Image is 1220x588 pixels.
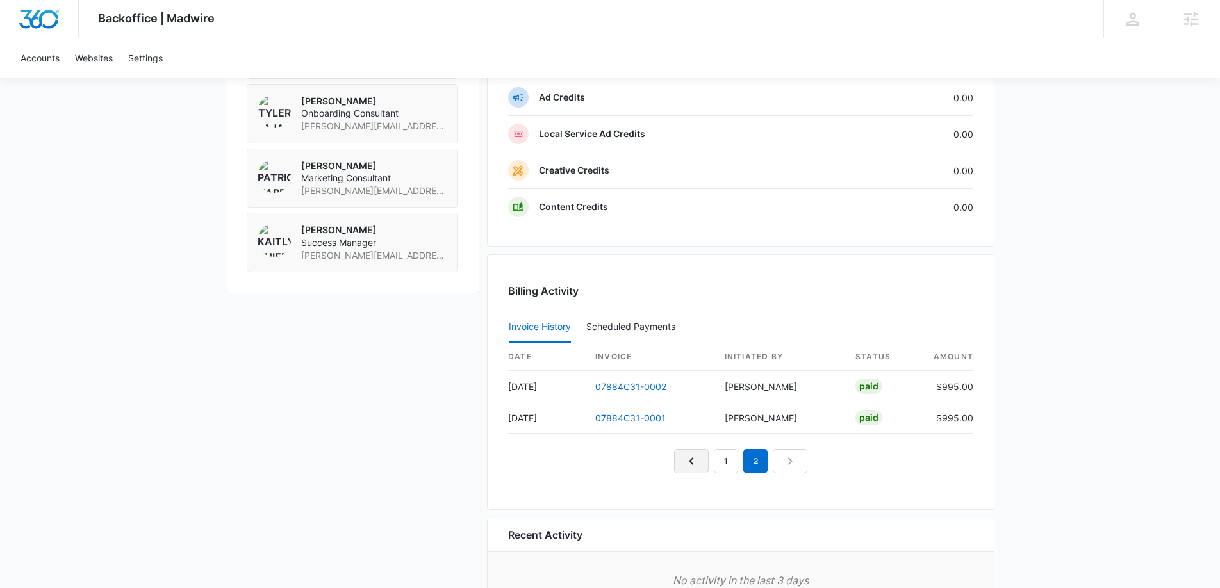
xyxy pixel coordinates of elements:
[301,159,447,172] p: [PERSON_NAME]
[508,573,973,588] p: No activity in the last 3 days
[301,172,447,184] span: Marketing Consultant
[595,381,666,392] a: 07884C31-0002
[922,371,973,402] td: $995.00
[585,343,714,371] th: invoice
[586,322,680,331] div: Scheduled Payments
[301,249,447,262] span: [PERSON_NAME][EMAIL_ADDRESS][DOMAIN_NAME]
[508,527,582,543] h6: Recent Activity
[714,402,845,434] td: [PERSON_NAME]
[539,164,609,177] p: Creative Credits
[301,95,447,108] p: [PERSON_NAME]
[855,379,882,394] div: Paid
[67,38,120,78] a: Websites
[508,283,973,298] h3: Billing Activity
[714,343,845,371] th: Initiated By
[13,38,67,78] a: Accounts
[837,189,973,225] td: 0.00
[837,152,973,189] td: 0.00
[508,402,585,434] td: [DATE]
[714,371,845,402] td: [PERSON_NAME]
[855,410,882,425] div: Paid
[301,236,447,249] span: Success Manager
[714,449,738,473] a: Page 1
[301,107,447,120] span: Onboarding Consultant
[258,95,291,128] img: Tyler Pajak
[301,120,447,133] span: [PERSON_NAME][EMAIL_ADDRESS][PERSON_NAME][DOMAIN_NAME]
[301,224,447,236] p: [PERSON_NAME]
[922,402,973,434] td: $995.00
[674,449,709,473] a: Previous Page
[301,184,447,197] span: [PERSON_NAME][EMAIL_ADDRESS][PERSON_NAME][DOMAIN_NAME]
[258,159,291,193] img: Patrick Harral
[509,312,571,343] button: Invoice History
[539,91,585,104] p: Ad Credits
[743,449,768,473] em: 2
[508,371,585,402] td: [DATE]
[508,343,585,371] th: date
[674,449,807,473] nav: Pagination
[120,38,170,78] a: Settings
[595,412,666,423] a: 07884C31-0001
[837,116,973,152] td: 0.00
[837,79,973,116] td: 0.00
[845,343,922,371] th: status
[539,200,608,213] p: Content Credits
[922,343,973,371] th: amount
[258,224,291,257] img: Kaitlyn Thiem
[539,127,645,140] p: Local Service Ad Credits
[98,12,215,25] span: Backoffice | Madwire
